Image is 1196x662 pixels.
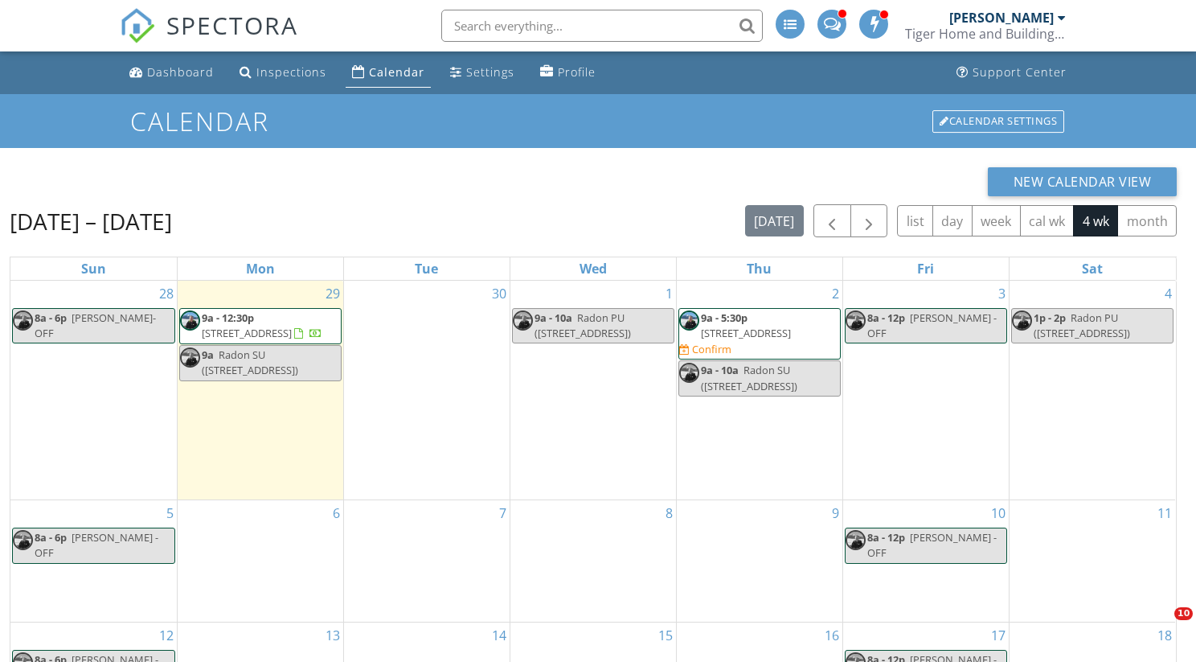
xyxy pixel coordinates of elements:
span: 8a - 6p [35,310,67,325]
div: Inspections [256,64,326,80]
button: list [897,205,933,236]
a: Confirm [679,342,731,357]
img: img_0489.jpg [180,347,200,368]
td: Go to October 4, 2025 [1009,281,1175,500]
td: Go to October 5, 2025 [10,500,177,623]
iframe: Intercom live chat [1141,607,1180,646]
img: img_0489.jpg [1012,310,1032,331]
a: Monday [243,257,278,280]
span: 9a - 10a [535,310,572,325]
a: Go to October 16, 2025 [821,623,842,648]
a: Go to October 14, 2025 [489,623,510,648]
a: Profile [534,58,602,88]
a: Dashboard [123,58,220,88]
div: Calendar [369,64,424,80]
button: 4 wk [1073,205,1118,236]
img: img_0489.jpg [13,310,33,331]
a: Go to October 5, 2025 [163,500,177,526]
span: [STREET_ADDRESS] [701,326,791,340]
td: Go to October 7, 2025 [343,500,510,623]
button: Next [850,204,888,237]
span: 9a - 5:30p [701,310,747,325]
span: [PERSON_NAME] - OFF [867,530,997,560]
img: img_0489.jpg [846,310,866,331]
a: Go to October 11, 2025 [1154,500,1175,526]
img: img_0489.jpg [513,310,533,331]
td: Go to October 11, 2025 [1009,500,1175,623]
button: week [972,205,1021,236]
span: 8a - 12p [867,310,905,325]
span: [PERSON_NAME]- OFF [35,310,156,340]
span: SPECTORA [166,8,298,42]
a: Wednesday [576,257,610,280]
a: Go to October 3, 2025 [995,281,1009,306]
div: Dashboard [147,64,214,80]
span: Radon PU ([STREET_ADDRESS]) [535,310,631,340]
img: img_0489.jpg [846,530,866,550]
a: Go to October 9, 2025 [829,500,842,526]
a: Tuesday [412,257,441,280]
a: Saturday [1079,257,1106,280]
a: Go to September 28, 2025 [156,281,177,306]
span: 9a [202,347,214,362]
div: Tiger Home and Building Inspections [905,26,1066,42]
img: img_0489.jpg [679,310,699,331]
a: Go to October 1, 2025 [662,281,676,306]
a: Go to October 17, 2025 [988,623,1009,648]
span: [PERSON_NAME] - OFF [867,310,997,340]
span: Radon SU ([STREET_ADDRESS]) [701,363,797,393]
a: Go to October 10, 2025 [988,500,1009,526]
a: Go to October 8, 2025 [662,500,676,526]
button: cal wk [1020,205,1075,236]
td: Go to September 30, 2025 [343,281,510,500]
span: 8a - 6p [35,530,67,545]
h1: Calendar [130,107,1067,135]
td: Go to October 2, 2025 [676,281,842,500]
button: day [932,205,973,236]
span: Radon PU ([STREET_ADDRESS]) [1034,310,1130,340]
h2: [DATE] – [DATE] [10,205,172,237]
a: Go to October 2, 2025 [829,281,842,306]
td: Go to October 6, 2025 [177,500,343,623]
span: Radon SU ([STREET_ADDRESS]) [202,347,298,377]
td: Go to October 1, 2025 [510,281,676,500]
a: 9a - 12:30p [STREET_ADDRESS] [202,310,322,340]
td: Go to October 8, 2025 [510,500,676,623]
div: Confirm [692,343,731,356]
a: Go to October 4, 2025 [1161,281,1175,306]
button: month [1117,205,1177,236]
span: 9a - 10a [701,363,739,377]
td: Go to October 10, 2025 [842,500,1009,623]
img: img_0489.jpg [13,530,33,550]
a: Go to October 7, 2025 [496,500,510,526]
button: [DATE] [745,205,804,236]
a: Calendar [346,58,431,88]
a: 9a - 12:30p [STREET_ADDRESS] [179,308,342,344]
a: Thursday [743,257,775,280]
td: Go to September 28, 2025 [10,281,177,500]
div: [PERSON_NAME] [949,10,1054,26]
button: New Calendar View [988,167,1178,196]
span: [STREET_ADDRESS] [202,326,292,340]
span: 1p - 2p [1034,310,1066,325]
span: 8a - 12p [867,530,905,545]
div: Profile [558,64,596,80]
td: Go to October 3, 2025 [842,281,1009,500]
a: Settings [444,58,521,88]
img: The Best Home Inspection Software - Spectora [120,8,155,43]
span: 10 [1174,607,1193,620]
a: Sunday [78,257,109,280]
a: 9a - 5:30p [STREET_ADDRESS] [701,310,791,340]
td: Go to September 29, 2025 [177,281,343,500]
a: 9a - 5:30p [STREET_ADDRESS] Confirm [678,308,841,360]
a: Go to October 15, 2025 [655,623,676,648]
a: Friday [914,257,937,280]
img: img_0489.jpg [679,363,699,383]
a: SPECTORA [120,22,298,56]
button: Previous [813,204,851,237]
div: Calendar Settings [932,110,1064,133]
a: Support Center [950,58,1073,88]
div: Support Center [973,64,1067,80]
a: Inspections [233,58,333,88]
a: Calendar Settings [931,109,1066,134]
